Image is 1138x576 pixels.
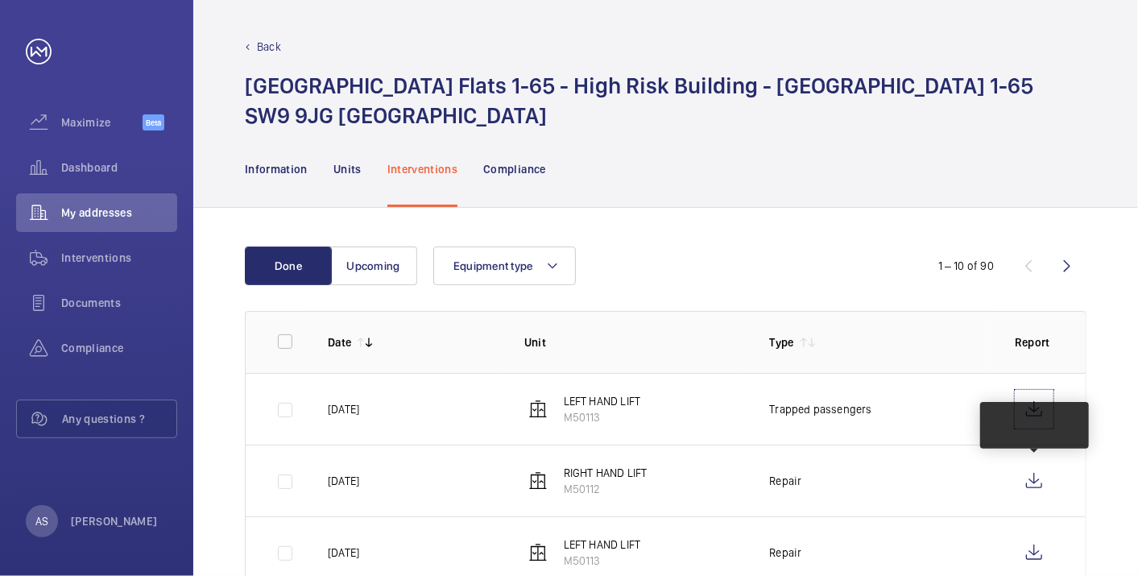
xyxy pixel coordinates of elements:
[71,513,158,529] p: [PERSON_NAME]
[61,250,177,266] span: Interventions
[564,481,648,497] p: M50112
[143,114,164,131] span: Beta
[328,473,359,489] p: [DATE]
[938,258,994,274] div: 1 – 10 of 90
[35,513,48,529] p: AS
[62,411,176,427] span: Any questions ?
[328,334,351,350] p: Date
[245,71,1033,131] h1: [GEOGRAPHIC_DATA] Flats 1-65 - High Risk Building - [GEOGRAPHIC_DATA] 1-65 SW9 9JG [GEOGRAPHIC_DATA]
[245,247,332,285] button: Done
[1015,334,1053,350] p: Report
[61,114,143,131] span: Maximize
[61,295,177,311] span: Documents
[61,205,177,221] span: My addresses
[257,39,281,55] p: Back
[564,409,641,425] p: M50113
[433,247,576,285] button: Equipment type
[328,401,359,417] p: [DATE]
[564,465,648,481] p: RIGHT HAND LIFT
[333,161,362,177] p: Units
[483,161,546,177] p: Compliance
[769,545,801,561] p: Repair
[564,553,641,569] p: M50113
[769,473,801,489] p: Repair
[769,401,871,417] p: Trapped passengers
[245,161,308,177] p: Information
[328,545,359,561] p: [DATE]
[528,543,548,562] img: elevator.svg
[528,400,548,419] img: elevator.svg
[769,334,793,350] p: Type
[564,393,641,409] p: LEFT HAND LIFT
[453,259,533,272] span: Equipment type
[61,160,177,176] span: Dashboard
[330,247,417,285] button: Upcoming
[524,334,744,350] p: Unit
[387,161,458,177] p: Interventions
[61,340,177,356] span: Compliance
[564,537,641,553] p: LEFT HAND LIFT
[528,471,548,491] img: elevator.svg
